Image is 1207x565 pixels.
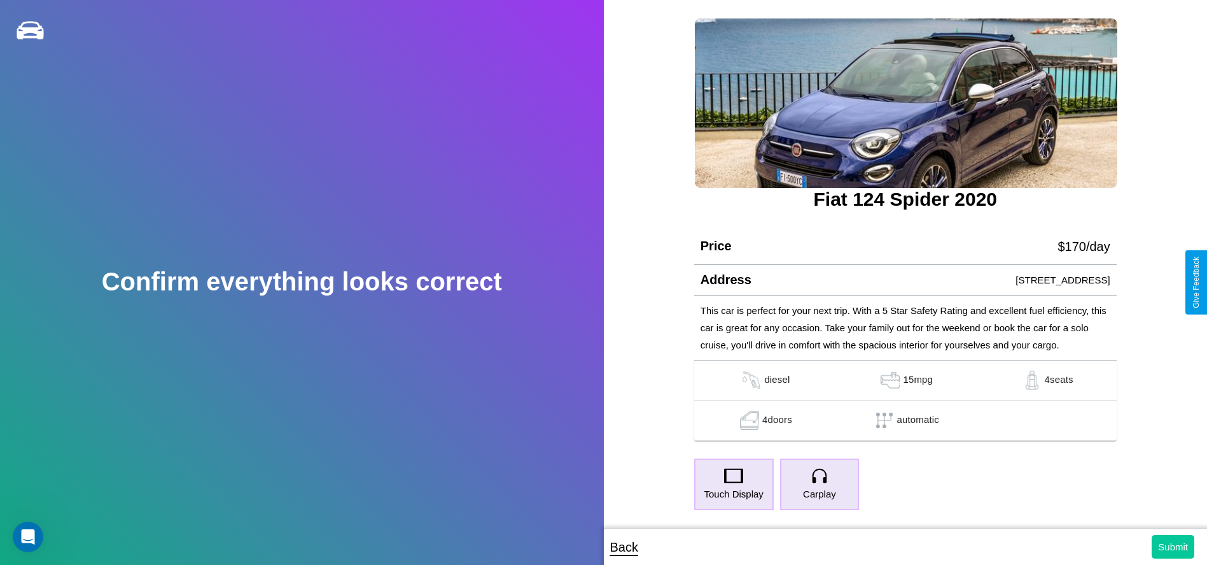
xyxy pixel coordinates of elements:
[739,371,764,390] img: gas
[701,302,1110,354] p: This car is perfect for your next trip. With a 5 Star Safety Rating and excellent fuel efficiency...
[897,411,939,430] p: automatic
[701,239,732,254] h4: Price
[737,411,762,430] img: gas
[1045,371,1073,390] p: 4 seats
[1152,535,1194,559] button: Submit
[694,189,1117,210] h3: Fiat 124 Spider 2020
[803,485,836,503] p: Carplay
[1015,271,1110,289] p: [STREET_ADDRESS]
[903,371,933,390] p: 15 mpg
[764,371,790,390] p: diesel
[877,371,903,390] img: gas
[1192,257,1201,308] div: Give Feedback
[13,522,43,552] iframe: Intercom live chat
[762,411,792,430] p: 4 doors
[704,485,763,503] p: Touch Display
[1057,235,1110,258] p: $ 170 /day
[694,361,1117,441] table: simple table
[701,273,751,287] h4: Address
[1019,371,1045,390] img: gas
[102,268,502,296] h2: Confirm everything looks correct
[610,536,638,559] p: Back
